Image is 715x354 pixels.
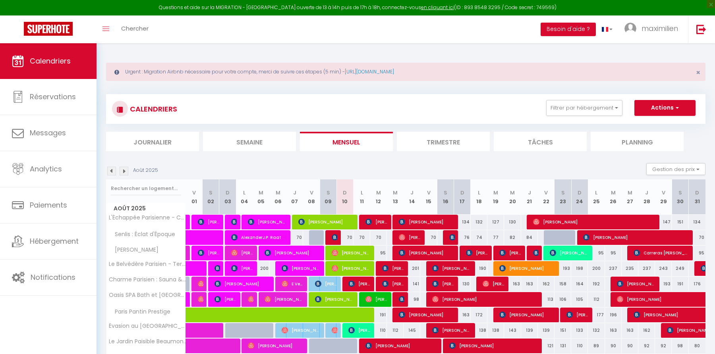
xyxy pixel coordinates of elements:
div: 127 [487,215,504,229]
div: Urgent : Migration Airbnb nécessaire pour votre compte, merci de suivre ces étapes (5 min) - [106,63,705,81]
span: Chercher [121,24,149,33]
div: 70 [354,230,370,245]
span: [PERSON_NAME] [399,307,454,322]
th: 09 [320,179,336,215]
span: [PERSON_NAME] [198,276,203,291]
th: 04 [236,179,253,215]
div: 162 [538,277,555,291]
span: Évasion au [GEOGRAPHIC_DATA] [108,323,187,329]
span: [PERSON_NAME] [282,323,321,338]
button: Actions [634,100,696,116]
div: 196 [605,308,622,322]
div: 77 [487,230,504,245]
div: 95 [370,246,387,260]
a: [URL][DOMAIN_NAME] [345,68,394,75]
button: Close [696,69,700,76]
button: Filtrer par hébergement [546,100,622,116]
span: × [696,67,700,77]
th: 31 [689,179,705,215]
div: 89 [588,339,605,353]
th: 12 [370,179,387,215]
span: [PERSON_NAME] [198,292,203,307]
span: [PERSON_NAME] [533,214,655,229]
span: Charme Parisien : Sauna & Jardin [108,277,187,283]
img: logout [696,24,706,34]
th: 14 [404,179,420,215]
div: 249 [672,261,688,276]
a: [PERSON_NAME] [186,246,190,261]
abbr: J [410,189,414,196]
div: 151 [555,323,571,338]
th: 15 [420,179,437,215]
div: 141 [404,277,420,291]
div: 90 [622,339,638,353]
span: L'Échappée Parisienne - Canal [GEOGRAPHIC_DATA] [108,215,187,221]
button: Gestion des prix [646,163,705,175]
span: [PERSON_NAME] [248,292,253,307]
th: 22 [538,179,555,215]
div: 132 [471,215,487,229]
div: 177 [588,308,605,322]
span: [PERSON_NAME] [332,323,337,338]
span: [PERSON_NAME] [432,276,454,291]
div: 172 [471,308,487,322]
div: 237 [638,261,655,276]
div: 98 [672,339,688,353]
span: [PERSON_NAME] [365,338,438,353]
abbr: J [645,189,648,196]
abbr: D [226,189,230,196]
abbr: J [528,189,531,196]
span: [PERSON_NAME] [449,230,455,245]
span: [PERSON_NAME] [566,307,589,322]
abbr: L [243,189,245,196]
div: 113 [538,292,555,307]
th: 08 [303,179,320,215]
div: 70 [689,230,705,245]
div: 163 [622,323,638,338]
div: 130 [454,277,471,291]
div: 133 [571,323,588,338]
abbr: J [293,189,296,196]
th: 21 [521,179,538,215]
span: [PERSON_NAME] [214,276,270,291]
th: 30 [672,179,688,215]
span: [PERSON_NAME] [382,276,404,291]
span: [PERSON_NAME] [348,323,371,338]
span: [PERSON_NAME] [231,261,253,276]
div: 163 [454,308,471,322]
div: 110 [571,339,588,353]
div: 92 [638,339,655,353]
div: 138 [471,323,487,338]
div: 145 [404,323,420,338]
span: [PERSON_NAME] [231,245,253,260]
th: 29 [655,179,672,215]
span: [PERSON_NAME] [365,214,388,229]
span: Hébergement [30,236,79,246]
abbr: S [444,189,447,196]
abbr: M [393,189,398,196]
th: 11 [354,179,370,215]
div: 70 [336,230,353,245]
li: Planning [591,132,684,151]
th: 24 [571,179,588,215]
abbr: V [427,189,431,196]
a: Chercher [115,15,155,43]
span: [PERSON_NAME] [483,276,505,291]
div: 235 [622,261,638,276]
div: 192 [588,277,605,291]
span: Calendriers [30,56,71,66]
abbr: S [678,189,682,196]
span: [PERSON_NAME] [399,245,454,260]
th: 10 [336,179,353,215]
span: Analytics [30,164,62,174]
input: Rechercher un logement... [111,181,181,196]
span: [PERSON_NAME] [583,230,689,245]
div: 132 [588,323,605,338]
th: 02 [203,179,219,215]
span: AlexanderJ.P. Raat [231,230,287,245]
span: [PERSON_NAME] [432,292,538,307]
div: 237 [605,261,622,276]
th: 16 [437,179,454,215]
span: [PERSON_NAME] [399,214,454,229]
abbr: V [192,189,196,196]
